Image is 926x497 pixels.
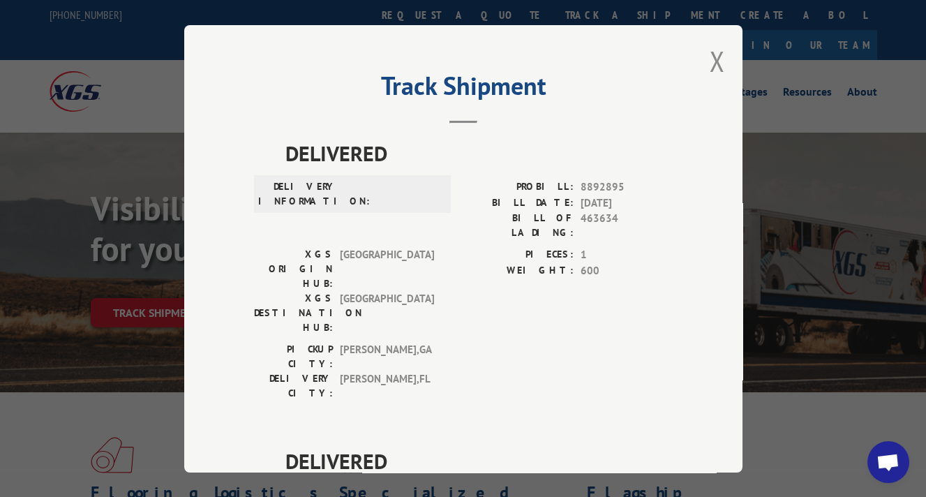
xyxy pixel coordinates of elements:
label: BILL OF LADING: [463,211,574,240]
label: XGS DESTINATION HUB: [254,291,333,335]
button: Close modal [710,43,725,80]
span: 463634 [581,211,673,240]
label: PICKUP CITY: [254,342,333,371]
span: [PERSON_NAME] , GA [340,342,434,371]
label: DELIVERY CITY: [254,371,333,401]
label: PROBILL: [463,179,574,195]
div: Open chat [867,441,909,483]
label: XGS ORIGIN HUB: [254,247,333,291]
span: 8892895 [581,179,673,195]
span: DELIVERED [285,445,673,477]
span: DELIVERED [285,138,673,169]
span: [PERSON_NAME] , FL [340,371,434,401]
span: 1 [581,247,673,263]
span: [GEOGRAPHIC_DATA] [340,247,434,291]
h2: Track Shipment [254,76,673,103]
span: [DATE] [581,195,673,211]
label: BILL DATE: [463,195,574,211]
label: WEIGHT: [463,262,574,279]
label: DELIVERY INFORMATION: [258,179,337,209]
label: PIECES: [463,247,574,263]
span: 600 [581,262,673,279]
span: [GEOGRAPHIC_DATA] [340,291,434,335]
